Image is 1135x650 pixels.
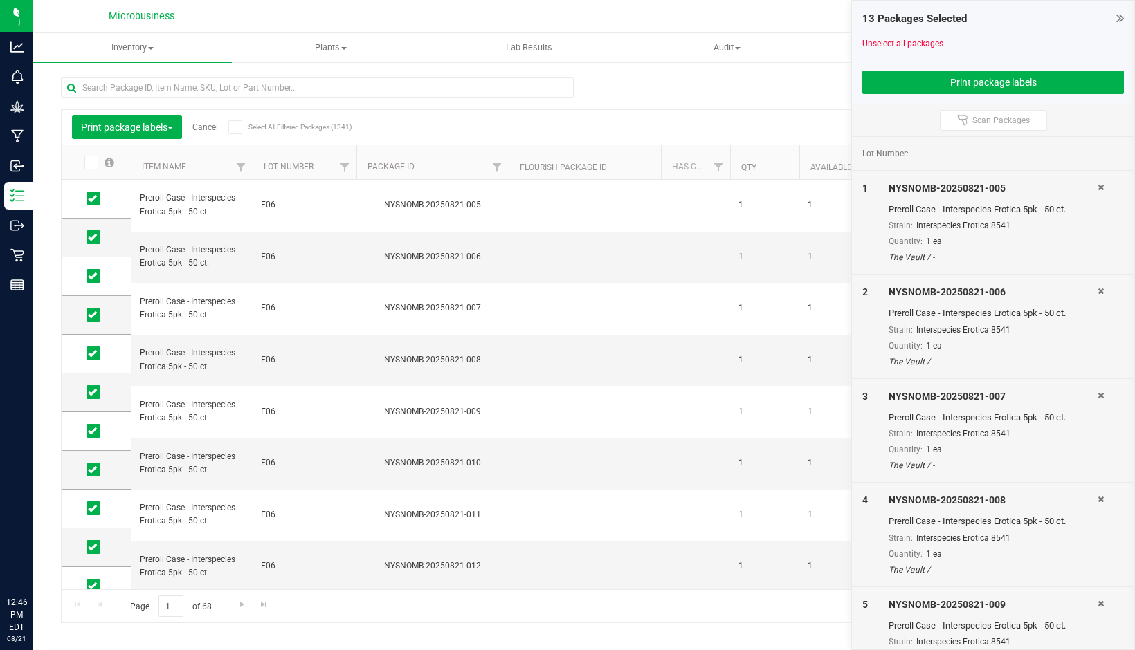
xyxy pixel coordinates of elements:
[889,389,1098,404] div: NYSNOMB-20250821-007
[916,221,1010,230] span: Interspecies Erotica 8541
[233,41,430,54] span: Plants
[738,198,791,212] span: 1
[10,40,24,54] inline-svg: Analytics
[889,251,1098,263] div: The Vault / -
[808,353,860,366] span: 1
[629,41,826,54] span: Audit
[140,501,244,528] span: Preroll Case - Interspecies Erotica 5pk - 50 ct.
[738,456,791,470] span: 1
[334,156,356,179] a: Filter
[862,39,943,48] a: Unselect all packages
[354,508,511,521] div: NYSNOMB-20250821-011
[738,250,791,263] span: 1
[889,221,913,230] span: Strain:
[142,162,186,171] a: Item Name
[889,445,923,454] span: Quantity:
[192,122,218,132] a: Cancel
[916,325,1010,335] span: Interspecies Erotica 8541
[354,456,511,470] div: NYSNOMB-20250821-010
[889,203,1098,216] div: Preroll Case - Interspecies Erotica 5pk - 50 ct.
[72,115,182,139] button: Print package labels
[916,429,1010,438] span: Interspecies Erotica 8541
[972,115,1030,126] span: Scan Packages
[926,341,942,351] span: 1 ea
[10,278,24,292] inline-svg: Reports
[354,559,511,573] div: NYSNOMB-20250821-012
[354,353,511,366] div: NYSNOMB-20250821-008
[140,192,244,218] span: Preroll Case - Interspecies Erotica 5pk - 50 ct.
[889,285,1098,299] div: NYSNOMB-20250821-006
[118,595,223,617] span: Page of 68
[889,533,913,543] span: Strain:
[808,456,860,470] span: 1
[889,236,923,246] span: Quantity:
[707,156,730,179] a: Filter
[248,123,318,131] span: Select All Filtered Packages (1341)
[889,181,1098,196] div: NYSNOMB-20250821-005
[889,493,1098,508] div: NYSNOMB-20250821-008
[738,559,791,573] span: 1
[862,183,868,194] span: 1
[808,198,860,212] span: 1
[261,198,348,212] span: F06
[808,250,860,263] span: 1
[926,549,942,559] span: 1 ea
[916,533,1010,543] span: Interspecies Erotica 8541
[738,301,791,315] span: 1
[140,553,244,579] span: Preroll Case - Interspecies Erotica 5pk - 50 ct.
[430,33,628,62] a: Lab Results
[367,162,415,171] a: Package ID
[808,405,860,418] span: 1
[810,162,852,172] a: Available
[10,70,24,84] inline-svg: Monitoring
[808,301,860,315] span: 1
[808,508,860,521] span: 1
[628,33,827,62] a: Audit
[261,405,348,418] span: F06
[354,198,511,212] div: NYSNOMB-20250821-005
[889,306,1098,320] div: Preroll Case - Interspecies Erotica 5pk - 50 ct.
[33,33,232,62] a: Inventory
[354,405,511,418] div: NYSNOMB-20250821-009
[33,41,232,54] span: Inventory
[140,398,244,425] span: Preroll Case - Interspecies Erotica 5pk - 50 ct.
[14,539,55,581] iframe: Resource center
[232,33,430,62] a: Plants
[889,429,913,438] span: Strain:
[140,295,244,322] span: Preroll Case - Interspecies Erotica 5pk - 50 ct.
[354,301,511,315] div: NYSNOMB-20250821-007
[10,189,24,203] inline-svg: Inventory
[354,250,511,263] div: NYSNOMB-20250821-006
[926,236,942,246] span: 1 ea
[254,595,274,614] a: Go to the last page
[862,494,868,505] span: 4
[889,459,1098,472] div: The Vault / -
[232,595,252,614] a: Go to the next page
[261,456,348,470] span: F06
[738,508,791,521] span: 1
[940,110,1047,131] button: Scan Packages
[889,564,1098,576] div: The Vault / -
[10,219,24,232] inline-svg: Outbound
[738,353,791,366] span: 1
[230,156,253,179] a: Filter
[862,71,1124,94] button: Print package labels
[10,129,24,143] inline-svg: Manufacturing
[862,599,868,610] span: 5
[889,619,1098,633] div: Preroll Case - Interspecies Erotica 5pk - 50 ct.
[520,162,607,172] a: Flourish Package ID
[487,41,571,54] span: Lab Results
[261,559,348,573] span: F06
[10,159,24,173] inline-svg: Inbound
[140,243,244,270] span: Preroll Case - Interspecies Erotica 5pk - 50 ct.
[889,341,923,351] span: Quantity:
[61,77,574,98] input: Search Package ID, Item Name, SKU, Lot or Part Number...
[261,508,348,521] span: F06
[140,346,244,373] span: Preroll Case - Interspecies Erotica 5pk - 50 ct.
[826,33,1025,62] a: Inventory Counts
[261,353,348,366] span: F06
[661,145,730,180] th: Has COA
[158,595,183,617] input: 1
[926,445,942,454] span: 1 ea
[808,559,860,573] span: 1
